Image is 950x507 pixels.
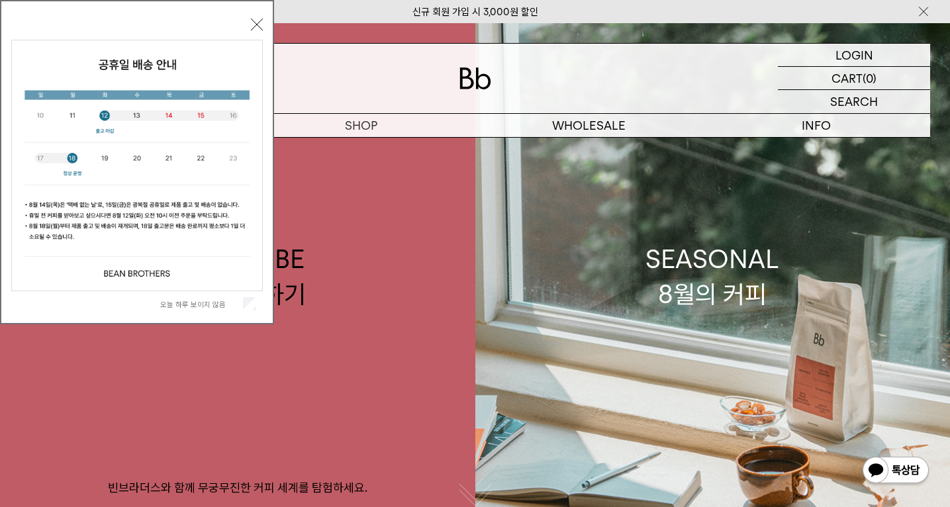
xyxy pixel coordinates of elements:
[702,114,930,137] p: INFO
[12,40,262,291] img: cb63d4bbb2e6550c365f227fdc69b27f_113810.jpg
[645,242,779,312] div: SEASONAL 8월의 커피
[863,67,877,89] p: (0)
[251,19,263,30] button: 닫기
[861,455,930,487] img: 카카오톡 채널 1:1 채팅 버튼
[778,44,930,67] a: LOGIN
[835,44,873,66] p: LOGIN
[778,67,930,90] a: CART (0)
[248,114,475,137] a: SHOP
[830,90,878,113] p: SEARCH
[412,6,538,18] a: 신규 회원 가입 시 3,000원 할인
[459,68,491,89] img: 로고
[475,114,703,137] p: WHOLESALE
[831,67,863,89] p: CART
[160,300,240,309] label: 오늘 하루 보이지 않음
